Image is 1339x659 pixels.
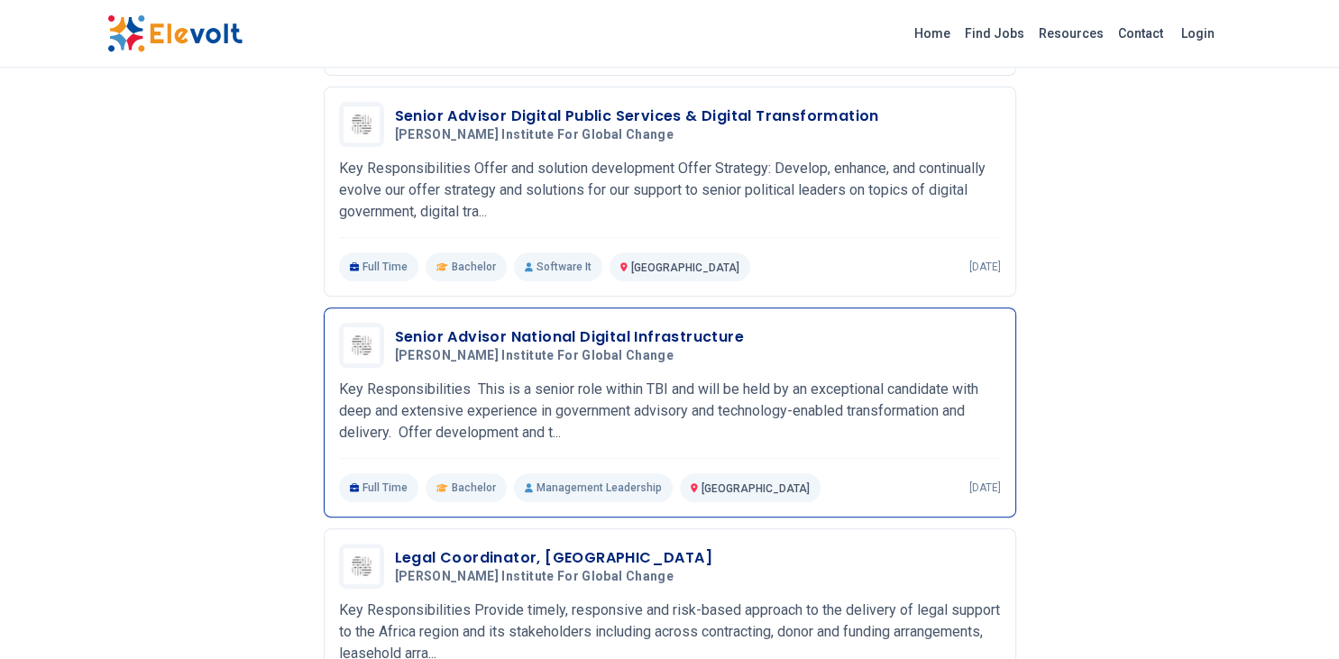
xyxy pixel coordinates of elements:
[339,379,1001,444] p: Key Responsibilities This is a senior role within TBI and will be held by an exceptional candidat...
[395,326,744,348] h3: Senior Advisor National Digital Infrastructure
[107,81,295,622] iframe: Advertisement
[395,569,674,585] span: [PERSON_NAME] Institute For Global Change
[339,252,419,281] p: Full Time
[907,19,958,48] a: Home
[1045,81,1233,622] iframe: Advertisement
[395,547,712,569] h3: Legal Coordinator, [GEOGRAPHIC_DATA]
[344,327,380,363] img: Tony Blair Institute For Global Change
[339,158,1001,223] p: Key Responsibilities Offer and solution development Offer Strategy: Develop, enhance, and continu...
[339,102,1001,281] a: Tony Blair Institute For Global ChangeSenior Advisor Digital Public Services & Digital Transforma...
[339,473,419,502] p: Full Time
[344,548,380,584] img: Tony Blair Institute For Global Change
[958,19,1032,48] a: Find Jobs
[631,261,739,274] span: [GEOGRAPHIC_DATA]
[452,260,496,274] span: Bachelor
[702,482,810,495] span: [GEOGRAPHIC_DATA]
[1170,15,1225,51] a: Login
[514,473,673,502] p: Management Leadership
[1111,19,1170,48] a: Contact
[395,348,674,364] span: [PERSON_NAME] Institute For Global Change
[395,127,674,143] span: [PERSON_NAME] Institute For Global Change
[969,481,1001,495] p: [DATE]
[514,252,602,281] p: Software It
[339,323,1001,502] a: Tony Blair Institute For Global ChangeSenior Advisor National Digital Infrastructure[PERSON_NAME]...
[1249,572,1339,659] iframe: Chat Widget
[452,481,496,495] span: Bachelor
[1032,19,1111,48] a: Resources
[969,260,1001,274] p: [DATE]
[395,105,879,127] h3: Senior Advisor Digital Public Services & Digital Transformation
[344,106,380,142] img: Tony Blair Institute For Global Change
[107,14,243,52] img: Elevolt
